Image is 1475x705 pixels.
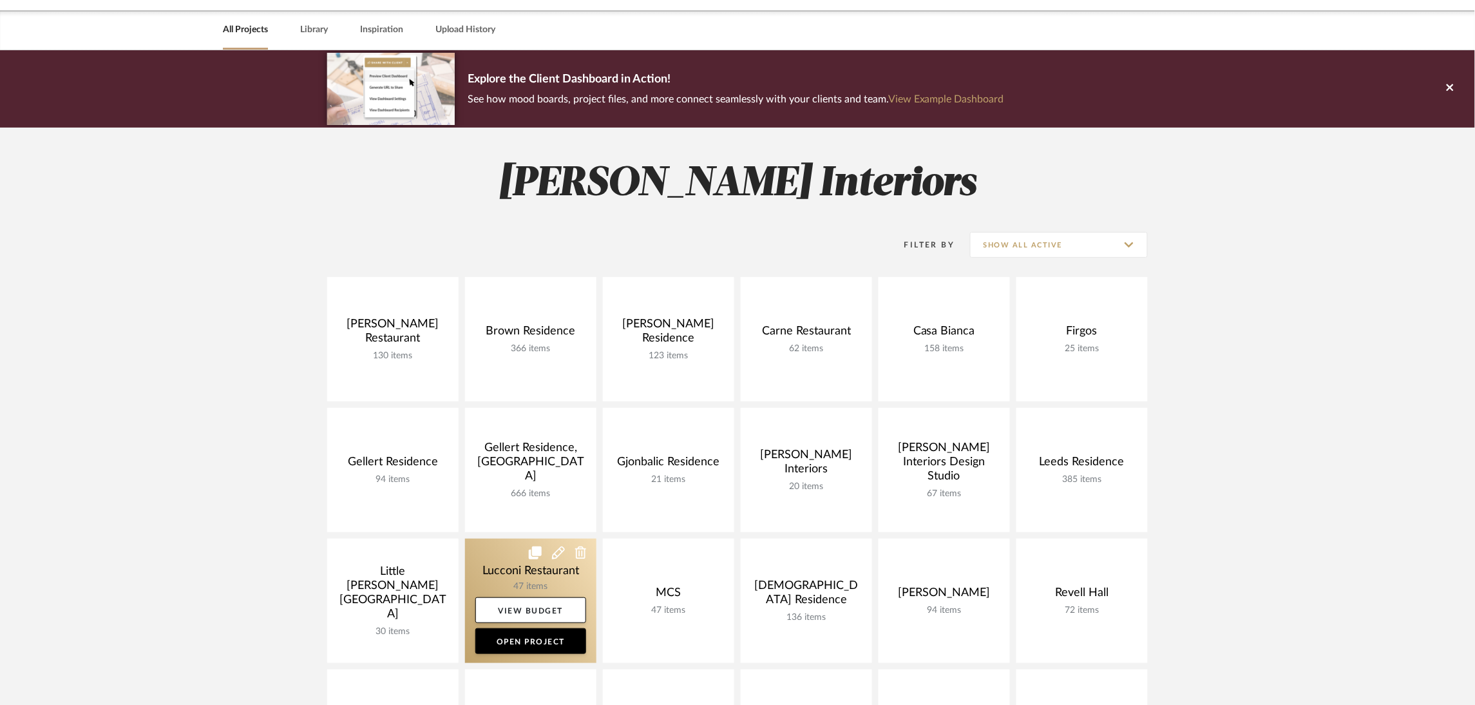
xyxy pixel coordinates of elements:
div: 666 items [475,488,586,499]
div: 30 items [338,626,448,637]
div: Revell Hall [1027,586,1137,605]
p: See how mood boards, project files, and more connect seamlessly with your clients and team. [468,90,1004,108]
a: All Projects [223,21,268,39]
div: Brown Residence [475,324,586,343]
div: Little [PERSON_NAME][GEOGRAPHIC_DATA] [338,565,448,626]
a: View Example Dashboard [888,94,1004,104]
div: Firgos [1027,324,1137,343]
div: [PERSON_NAME] Interiors [751,448,862,481]
div: 130 items [338,351,448,362]
div: [PERSON_NAME] Residence [613,317,724,351]
div: Casa Bianca [889,324,1000,343]
div: Carne Restaurant [751,324,862,343]
div: 21 items [613,474,724,485]
div: [PERSON_NAME] [889,586,1000,605]
a: View Budget [475,597,586,623]
p: Explore the Client Dashboard in Action! [468,70,1004,90]
div: 366 items [475,343,586,354]
div: 67 items [889,488,1000,499]
div: 158 items [889,343,1000,354]
div: Gjonbalic Residence [613,455,724,474]
div: 25 items [1027,343,1137,354]
div: 94 items [338,474,448,485]
a: Open Project [475,628,586,654]
div: Filter By [888,238,955,251]
div: MCS [613,586,724,605]
a: Upload History [435,21,495,39]
div: 47 items [613,605,724,616]
div: 94 items [889,605,1000,616]
div: [PERSON_NAME] Restaurant [338,317,448,351]
div: [PERSON_NAME] Interiors Design Studio [889,441,1000,488]
div: 136 items [751,612,862,623]
div: 72 items [1027,605,1137,616]
div: 385 items [1027,474,1137,485]
div: [DEMOGRAPHIC_DATA] Residence [751,579,862,612]
div: 62 items [751,343,862,354]
div: Gellert Residence [338,455,448,474]
div: Gellert Residence, [GEOGRAPHIC_DATA] [475,441,586,488]
a: Library [300,21,328,39]
h2: [PERSON_NAME] Interiors [274,160,1201,208]
div: 20 items [751,481,862,492]
a: Inspiration [360,21,403,39]
div: 123 items [613,351,724,362]
img: d5d033c5-7b12-40c2-a960-1ecee1989c38.png [327,53,455,124]
div: Leeds Residence [1027,455,1137,474]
